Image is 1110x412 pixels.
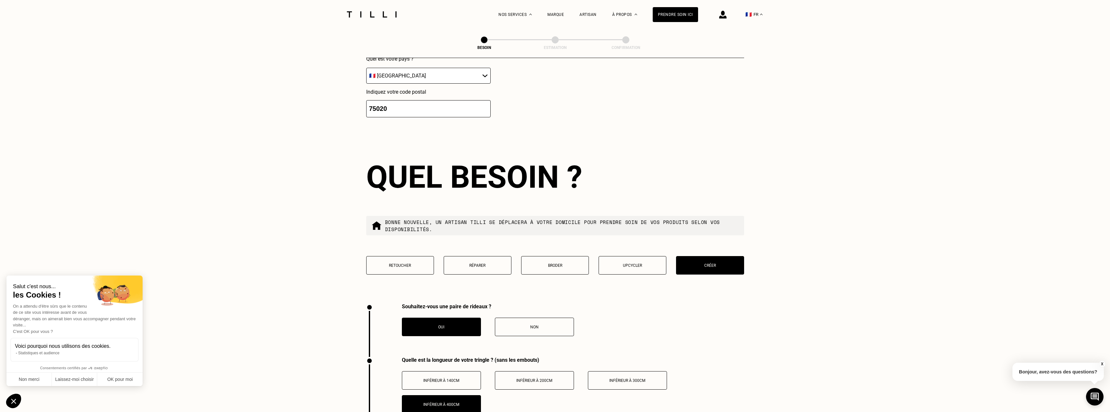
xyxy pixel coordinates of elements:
div: Souhaitez-vous une paire de rideaux ? [402,303,574,310]
span: Non [530,325,539,329]
button: X [1099,360,1105,368]
p: Broder [525,263,585,268]
button: Créer [676,256,744,275]
div: Quelle est la longueur de votre tringle ? (sans les embouts) [402,357,744,363]
p: Bonjour, avez-vous des questions? [1012,363,1104,381]
a: Artisan [579,12,597,17]
button: Inférieur à 200cm [495,371,574,390]
p: Créer [680,263,740,268]
span: Oui [438,325,444,329]
button: Oui [402,318,481,336]
img: Menu déroulant [529,14,532,15]
span: Inférieur à 400cm [423,402,459,407]
a: Marque [547,12,564,17]
p: Réparer [447,263,508,268]
p: Upcycler [602,263,663,268]
div: Confirmation [593,45,658,50]
button: Retoucher [366,256,434,275]
button: Réparer [444,256,511,275]
button: Non [495,318,574,336]
div: Quel besoin ? [366,159,744,195]
span: Inférieur à 140cm [423,378,459,383]
button: Inférieur à 140cm [402,371,481,390]
img: icône connexion [719,11,727,18]
button: Broder [521,256,589,275]
span: Inférieur à 200cm [516,378,552,383]
p: Quel est votre pays ? [366,56,491,62]
a: Prendre soin ici [653,7,698,22]
img: Logo du service de couturière Tilli [345,11,399,18]
p: Bonne nouvelle, un artisan tilli se déplacera à votre domicile pour prendre soin de vos produits ... [385,218,739,233]
img: menu déroulant [760,14,763,15]
img: commande à domicile [371,220,382,231]
span: Inférieur à 300cm [609,378,645,383]
div: Besoin [452,45,517,50]
input: 75001 or 69008 [366,100,491,117]
span: 🇫🇷 [745,11,752,18]
div: Estimation [523,45,588,50]
button: Inférieur à 300cm [588,371,667,390]
p: Indiquez votre code postal [366,89,491,95]
img: Menu déroulant à propos [635,14,637,15]
p: Retoucher [370,263,430,268]
button: Upcycler [599,256,666,275]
